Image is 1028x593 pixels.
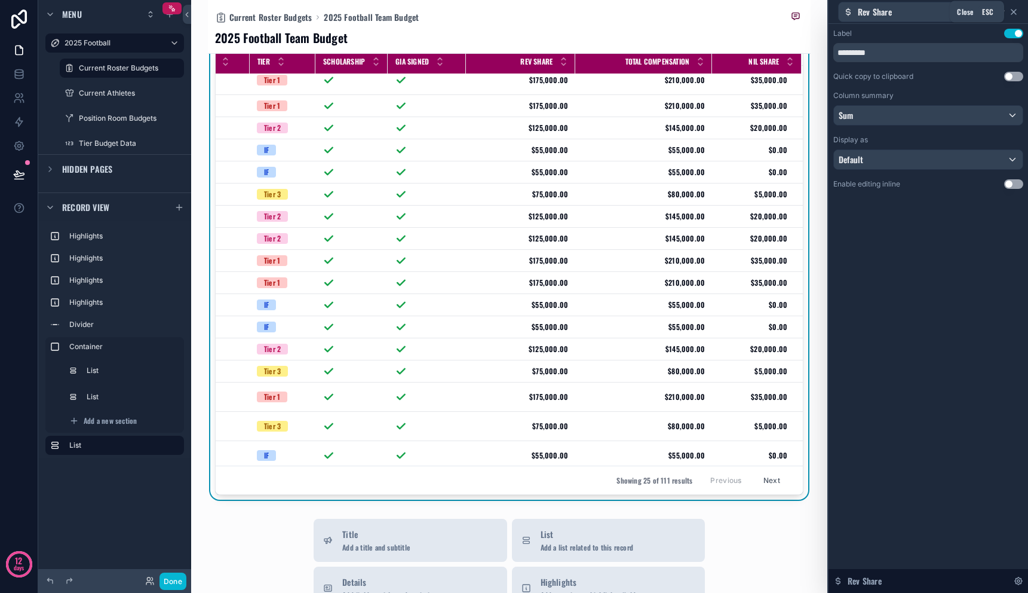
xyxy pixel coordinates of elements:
label: Highlights [69,231,179,241]
a: $35,000.00 [713,256,787,265]
span: $145,000.00 [582,212,705,221]
a: IF [257,299,308,310]
span: Hidden pages [62,163,112,175]
a: $55,000.00 [473,167,568,177]
a: $80,000.00 [582,421,705,431]
label: List [87,366,177,375]
span: Add a title and subtitle [342,543,410,552]
button: ListAdd a list related to this record [512,519,705,562]
a: $55,000.00 [582,322,705,332]
a: $20,000.00 [713,344,787,354]
a: Tier 2 [257,211,308,222]
span: Default [839,154,863,166]
label: Highlights [69,253,179,263]
a: IF [257,450,308,461]
a: $125,000.00 [473,123,568,133]
span: $175,000.00 [473,392,568,402]
label: List [69,441,174,450]
span: $55,000.00 [473,322,568,332]
a: Tier 1 [257,277,308,288]
a: $175,000.00 [473,256,568,265]
button: TitleAdd a title and subtitle [314,519,507,562]
a: Position Room Budgets [60,109,184,128]
span: $125,000.00 [473,234,568,243]
a: $210,000.00 [582,101,705,111]
button: Next [755,471,788,490]
span: $55,000.00 [582,145,705,155]
span: $210,000.00 [582,256,705,265]
a: $210,000.00 [582,392,705,402]
div: IF [264,167,269,178]
div: Tier 1 [264,75,280,85]
span: $5,000.00 [713,189,787,199]
a: $55,000.00 [582,451,705,460]
a: Current Roster Budgets [60,59,184,78]
span: Rev Share [858,6,892,18]
a: $0.00 [713,322,787,332]
a: $35,000.00 [713,278,787,288]
a: Tier 1 [257,100,308,111]
label: Current Athletes [79,88,182,98]
span: Tier [257,57,270,66]
span: Menu [62,8,82,20]
a: Current Athletes [60,84,184,103]
div: Tier 2 [264,344,281,354]
a: $35,000.00 [713,392,787,402]
label: Column summary [833,91,894,100]
span: $0.00 [713,145,787,155]
div: Tier 1 [264,277,280,288]
a: $20,000.00 [713,123,787,133]
label: Position Room Budgets [79,114,182,123]
a: $20,000.00 [713,212,787,221]
span: List [541,528,634,540]
a: $80,000.00 [582,189,705,199]
a: $0.00 [713,451,787,460]
div: Tier 3 [264,421,281,432]
label: Container [69,342,179,351]
a: Current Roster Budgets [215,11,312,23]
button: Default [833,149,1023,170]
a: $125,000.00 [473,212,568,221]
label: Display as [833,135,868,145]
a: $35,000.00 [713,101,787,111]
div: IF [264,450,269,461]
div: Tier 2 [264,123,281,133]
label: Divider [69,320,179,329]
div: Tier 1 [264,100,280,111]
span: 2025 Football Team Budget [324,11,419,23]
span: $75,000.00 [473,366,568,376]
div: Tier 2 [264,233,281,244]
span: Rev Share [520,57,553,66]
span: $210,000.00 [582,278,705,288]
div: Quick copy to clipboard [833,72,913,81]
a: Tier 2 [257,344,308,354]
a: $0.00 [713,167,787,177]
span: Record view [62,201,109,213]
a: $55,000.00 [582,300,705,310]
a: $145,000.00 [582,344,705,354]
button: Sum [833,105,1023,126]
span: $35,000.00 [713,75,787,85]
a: $5,000.00 [713,366,787,376]
span: $55,000.00 [473,300,568,310]
label: 2025 Football [65,38,160,48]
a: $5,000.00 [713,421,787,431]
div: Tier 1 [264,255,280,266]
div: Tier 2 [264,211,281,222]
a: $175,000.00 [473,101,568,111]
span: $175,000.00 [473,278,568,288]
